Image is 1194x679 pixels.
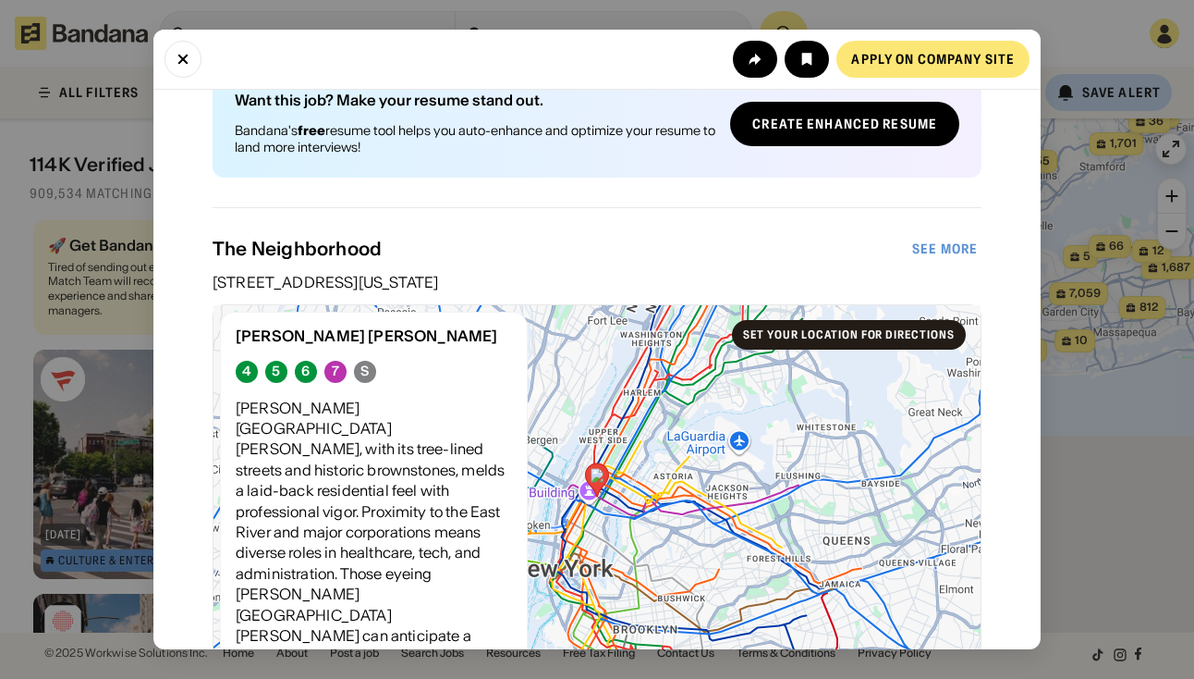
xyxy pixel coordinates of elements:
div: Want this job? Make your resume stand out. [235,93,715,107]
div: 7 [332,364,339,379]
div: 6 [301,364,310,379]
a: Set your location for directions [732,320,966,350]
div: The Neighborhood [213,238,908,260]
div: 5 [272,364,280,379]
div: See more [912,242,978,255]
div: Set your location for directions [743,329,955,340]
div: S [360,364,369,379]
button: Close [164,41,201,78]
b: free [298,122,325,139]
div: Bandana's resume tool helps you auto-enhance and optimize your resume to land more interviews! [235,122,715,155]
div: [PERSON_NAME] [PERSON_NAME] [236,327,512,345]
a: Apply on company site [836,41,1030,78]
div: Apply on company site [851,53,1015,66]
a: See more [897,230,993,267]
div: 4 [242,364,251,379]
div: Create Enhanced Resume [752,117,937,130]
div: [STREET_ADDRESS][US_STATE] [213,275,981,290]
